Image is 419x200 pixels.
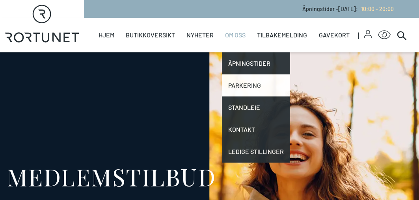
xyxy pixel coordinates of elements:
[99,18,114,52] a: Hjem
[222,74,290,96] a: Parkering
[222,119,290,141] a: Kontakt
[7,165,216,188] div: MEDLEMSTILBUD
[358,18,364,52] span: |
[378,29,391,41] button: Open Accessibility Menu
[222,52,290,74] a: Åpningstider
[319,18,350,52] a: Gavekort
[361,6,394,12] span: 10:00 - 20:00
[358,6,394,12] a: 10:00 - 20:00
[225,18,246,52] a: Om oss
[257,18,307,52] a: Tilbakemelding
[302,5,394,13] p: Åpningstider - [DATE] :
[222,96,290,119] a: Standleie
[186,18,214,52] a: Nyheter
[222,141,290,163] a: Ledige stillinger
[126,18,175,52] a: Butikkoversikt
